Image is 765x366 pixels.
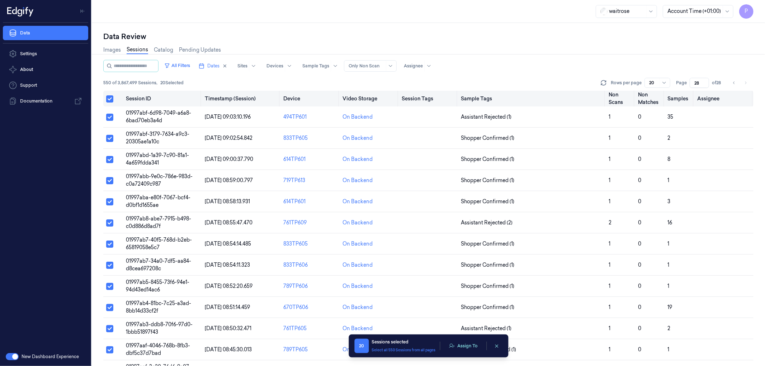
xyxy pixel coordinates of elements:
[668,198,671,205] span: 3
[668,219,672,226] span: 16
[283,261,337,269] div: 833TP606
[461,177,514,184] span: Shopper Confirmed (1)
[106,114,113,121] button: Select row
[126,215,191,229] span: 01997ab8-abe7-7915-b498-c0d886d8ad7f
[638,262,641,268] span: 0
[126,152,189,166] span: 01997abd-1a39-7c90-81a1-4a659fdda341
[668,177,670,184] span: 1
[638,346,641,353] span: 0
[668,304,672,310] span: 19
[668,262,670,268] span: 1
[106,262,113,269] button: Select row
[343,240,373,248] div: On Backend
[354,339,369,353] span: 20
[638,198,641,205] span: 0
[126,300,191,314] span: 01997ab4-81bc-7c25-a3ad-8bb14d33cf2f
[729,78,739,88] button: Go to previous page
[103,32,754,42] div: Data Review
[712,80,723,86] span: of 28
[106,219,113,227] button: Select row
[283,219,337,227] div: 761TP609
[205,346,252,353] span: [DATE] 08:45:30.013
[126,131,189,145] span: 01997abf-3179-7634-a9c3-20305ae1a10c
[126,237,192,251] span: 01997ab7-40f5-768d-b2eb-65819058e5c7
[103,46,121,54] a: Images
[372,347,435,353] button: Select all 550 Sessions from all pages
[126,258,191,272] span: 01997ab7-34a0-7df5-aa84-d8cea697208c
[106,135,113,142] button: Select row
[160,80,184,86] span: 20 Selected
[635,91,665,106] th: Non Matches
[665,91,694,106] th: Samples
[106,304,113,311] button: Select row
[3,94,88,108] a: Documentation
[283,198,337,205] div: 614TP601
[283,113,337,121] div: 494TP601
[283,177,337,184] div: 719TP613
[154,46,173,54] a: Catalog
[126,321,193,335] span: 01997ab3-ddb8-70f6-97d0-1bbb51897f43
[205,177,253,184] span: [DATE] 08:59:00.797
[127,46,148,54] a: Sessions
[161,60,193,71] button: All Filters
[3,62,88,77] button: About
[609,304,610,310] span: 1
[638,219,641,226] span: 0
[280,91,340,106] th: Device
[106,346,113,353] button: Select row
[461,198,514,205] span: Shopper Confirmed (1)
[343,156,373,163] div: On Backend
[458,91,606,106] th: Sample Tags
[609,177,610,184] span: 1
[205,135,252,141] span: [DATE] 09:02:54.842
[729,78,751,88] nav: pagination
[638,283,641,289] span: 0
[609,283,610,289] span: 1
[205,304,250,310] span: [DATE] 08:51:14.459
[343,325,373,332] div: On Backend
[205,262,250,268] span: [DATE] 08:54:11.323
[106,95,113,103] button: Select all
[491,340,502,352] button: clearSelection
[343,177,373,184] div: On Backend
[609,114,610,120] span: 1
[638,177,641,184] span: 0
[609,156,610,162] span: 1
[668,135,671,141] span: 2
[283,304,337,311] div: 670TP606
[106,198,113,205] button: Select row
[205,156,253,162] span: [DATE] 09:00:37.790
[202,91,281,106] th: Timestamp (Session)
[77,5,88,17] button: Toggle Navigation
[283,134,337,142] div: 833TP605
[461,134,514,142] span: Shopper Confirmed (1)
[106,156,113,163] button: Select row
[343,134,373,142] div: On Backend
[372,339,435,345] div: Sessions selected
[205,219,252,226] span: [DATE] 08:55:47.470
[611,80,642,86] p: Rows per page
[606,91,635,106] th: Non Scans
[668,346,670,353] span: 1
[461,282,514,290] span: Shopper Confirmed (1)
[283,156,337,163] div: 614TP601
[609,325,610,332] span: 1
[283,282,337,290] div: 789TP606
[343,346,373,353] div: On Backend
[196,60,230,72] button: Dates
[126,279,189,293] span: 01997ab5-8455-73f6-94e1-94d43ed14ac6
[609,241,610,247] span: 1
[638,325,641,332] span: 0
[668,325,671,332] span: 2
[461,304,514,311] span: Shopper Confirmed (1)
[340,91,399,106] th: Video Storage
[694,91,754,106] th: Assignee
[343,304,373,311] div: On Backend
[609,262,610,268] span: 1
[205,114,251,120] span: [DATE] 09:03:10.196
[106,283,113,290] button: Select row
[461,240,514,248] span: Shopper Confirmed (1)
[343,113,373,121] div: On Backend
[461,219,513,227] span: Assistant Rejected (2)
[126,194,190,208] span: 01997aba-e80f-7067-bcf4-d0bf1d1655ae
